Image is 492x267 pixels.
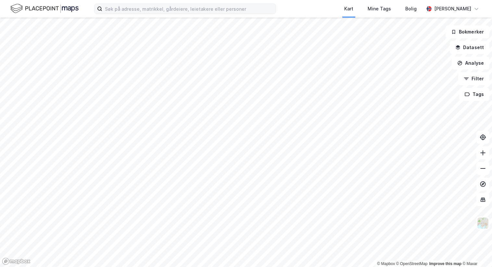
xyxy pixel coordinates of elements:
[446,25,489,38] button: Bokmerker
[10,3,79,14] img: logo.f888ab2527a4732fd821a326f86c7f29.svg
[429,261,461,266] a: Improve this map
[396,261,428,266] a: OpenStreetMap
[459,88,489,101] button: Tags
[450,41,489,54] button: Datasett
[458,72,489,85] button: Filter
[344,5,353,13] div: Kart
[368,5,391,13] div: Mine Tags
[434,5,471,13] div: [PERSON_NAME]
[477,217,489,229] img: Z
[460,236,492,267] iframe: Chat Widget
[405,5,417,13] div: Bolig
[452,57,489,70] button: Analyse
[377,261,395,266] a: Mapbox
[2,258,31,265] a: Mapbox homepage
[102,4,276,14] input: Søk på adresse, matrikkel, gårdeiere, leietakere eller personer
